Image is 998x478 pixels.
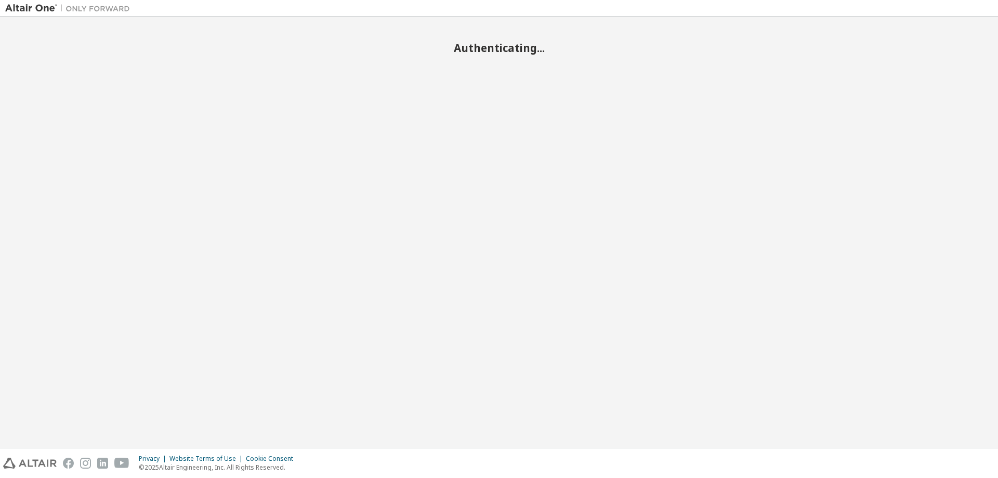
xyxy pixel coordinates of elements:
img: instagram.svg [80,458,91,469]
h2: Authenticating... [5,41,993,55]
img: altair_logo.svg [3,458,57,469]
div: Website Terms of Use [169,455,246,463]
img: linkedin.svg [97,458,108,469]
img: facebook.svg [63,458,74,469]
div: Cookie Consent [246,455,299,463]
img: Altair One [5,3,135,14]
img: youtube.svg [114,458,129,469]
div: Privacy [139,455,169,463]
p: © 2025 Altair Engineering, Inc. All Rights Reserved. [139,463,299,472]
